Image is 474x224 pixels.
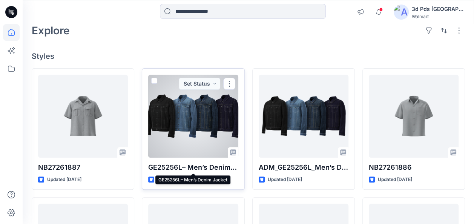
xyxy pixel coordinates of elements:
a: NB27261887 [38,75,128,158]
div: 3d Pds [GEOGRAPHIC_DATA] [412,5,465,14]
p: NB27261886 [369,162,459,173]
p: Updated [DATE] [47,176,81,184]
img: avatar [394,5,409,20]
p: ADM_GE25256L_Men’s Denim Jacket [259,162,348,173]
p: Updated [DATE] [157,176,192,184]
h4: Styles [32,52,465,61]
p: Updated [DATE] [268,176,302,184]
a: ADM_GE25256L_Men’s Denim Jacket [259,75,348,158]
a: NB27261886 [369,75,459,158]
p: GE25256L– Men’s Denim Jacket [148,162,238,173]
p: Updated [DATE] [378,176,412,184]
div: Walmart [412,14,465,19]
p: NB27261887 [38,162,128,173]
a: GE25256L– Men’s Denim Jacket [148,75,238,158]
h2: Explore [32,25,70,37]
